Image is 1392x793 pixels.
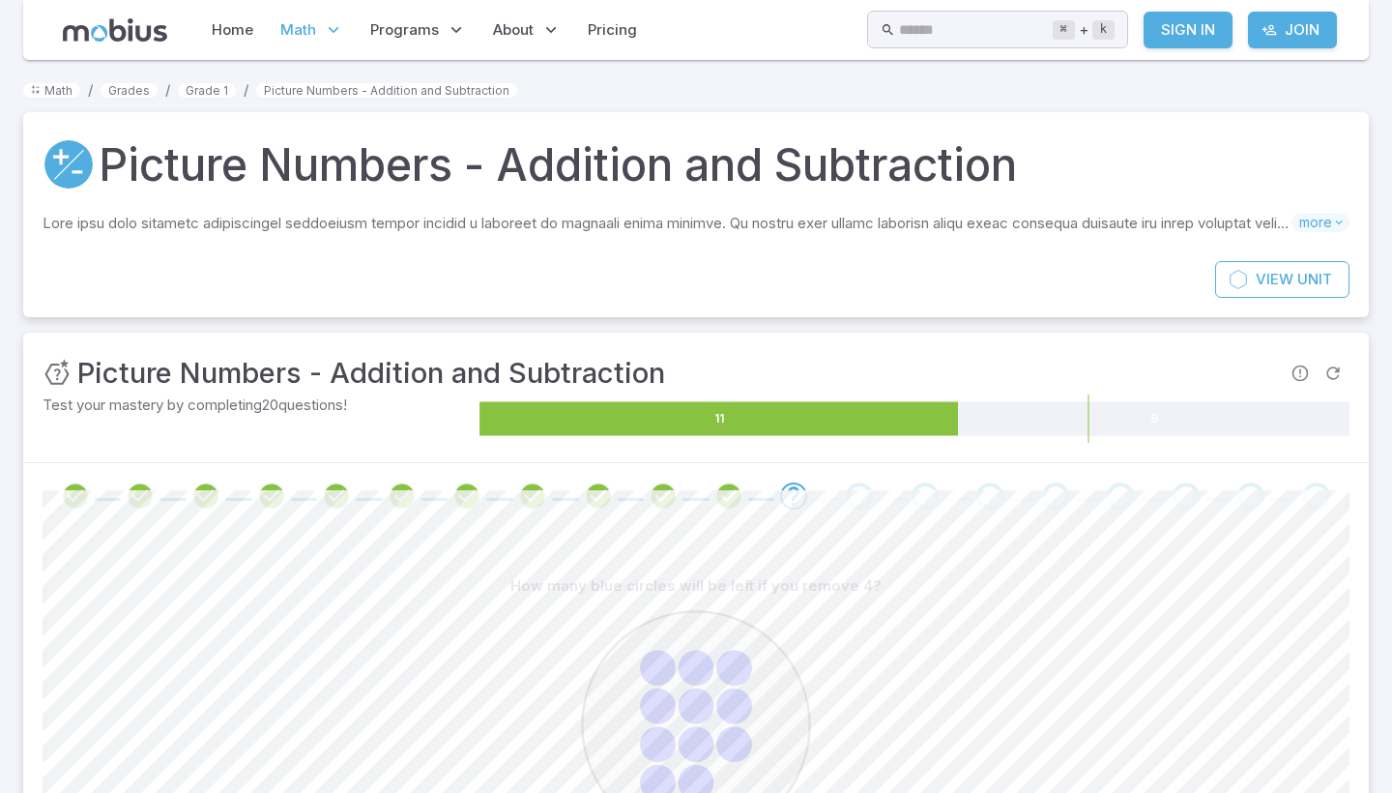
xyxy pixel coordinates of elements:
[582,8,643,52] a: Pricing
[519,483,546,510] div: Review your answer
[1092,20,1115,40] kbd: k
[1053,18,1115,42] div: +
[1107,483,1134,510] div: Go to the next question
[1284,357,1317,390] span: Report an issue with the question
[370,19,439,41] span: Programs
[1144,12,1232,48] a: Sign In
[101,83,158,98] a: Grades
[1297,269,1332,290] span: Unit
[165,79,170,101] li: /
[99,132,1017,197] h1: Picture Numbers - Addition and Subtraction
[62,483,89,510] div: Review your answer
[323,483,350,510] div: Review your answer
[43,213,1291,234] p: Lore ipsu dolo sitametc adipiscingel seddoeiusm tempor incidid u laboreet do magnaali enima minim...
[1215,261,1349,298] a: ViewUnit
[23,83,80,98] a: Math
[493,19,534,41] span: About
[846,483,873,510] div: Go to the next question
[88,79,93,101] li: /
[1173,483,1200,510] div: Go to the next question
[715,483,742,510] div: Review your answer
[1317,357,1349,390] span: Refresh Question
[585,483,612,510] div: Review your answer
[77,352,665,395] h3: Picture Numbers - Addition and Subtraction
[178,83,236,98] a: Grade 1
[780,483,807,510] div: Go to the next question
[510,575,882,597] p: How many blue circles will be left if you remove 4?
[127,483,154,510] div: Review your answer
[650,483,677,510] div: Review your answer
[192,483,219,510] div: Review your answer
[256,83,517,98] a: Picture Numbers - Addition and Subtraction
[23,79,1369,101] nav: breadcrumb
[1053,20,1075,40] kbd: ⌘
[453,483,480,510] div: Review your answer
[1303,483,1330,510] div: Go to the next question
[43,395,476,416] p: Test your mastery by completing 20 questions!
[244,79,248,101] li: /
[1237,483,1264,510] div: Go to the next question
[1256,269,1293,290] span: View
[912,483,939,510] div: Go to the next question
[976,483,1003,510] div: Go to the next question
[389,483,416,510] div: Review your answer
[43,138,95,191] a: Addition and Subtraction
[1042,483,1069,510] div: Go to the next question
[258,483,285,510] div: Review your answer
[206,8,259,52] a: Home
[280,19,316,41] span: Math
[1248,12,1337,48] a: Join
